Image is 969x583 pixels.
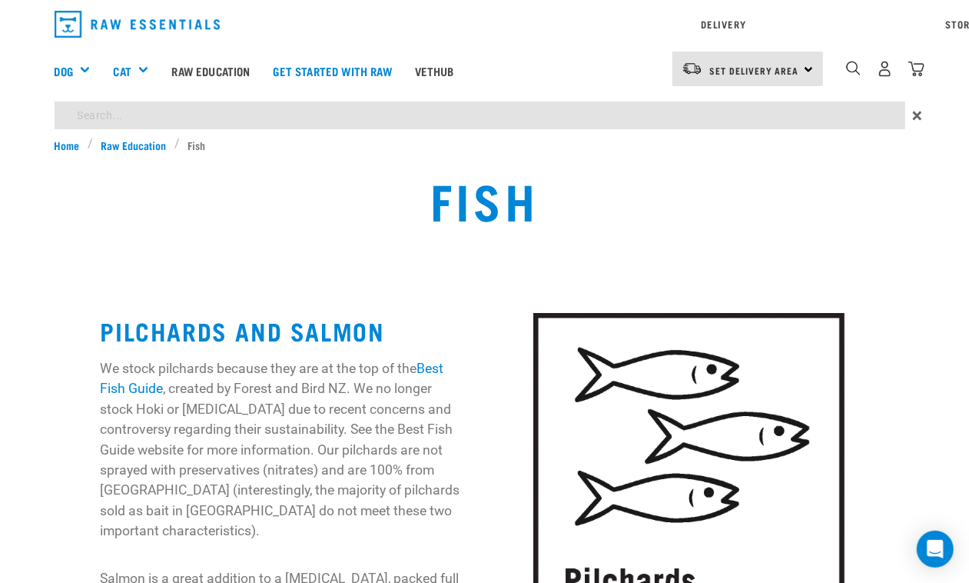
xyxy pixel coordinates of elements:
h1: Fish [430,172,538,227]
p: We stock pilchards because they are at the top of the , created by Forest and Bird NZ. We no long... [100,358,460,541]
nav: dropdown navigation [42,5,928,44]
div: Open Intercom Messenger [917,531,954,568]
h2: PILCHARDS AND SALMON [100,317,460,345]
a: Home [55,137,88,153]
a: Dog [55,62,73,80]
span: × [913,102,923,129]
a: Raw Education [160,40,261,102]
span: Set Delivery Area [710,68,799,73]
img: Raw Essentials Logo [55,11,221,38]
span: Home [55,137,80,153]
img: user.png [877,61,893,77]
img: van-moving.png [682,62,702,75]
a: Get started with Raw [262,40,403,102]
input: Search... [55,102,905,129]
a: Raw Education [93,137,174,153]
nav: breadcrumbs [55,137,915,153]
a: Delivery [701,22,745,27]
a: Cat [113,62,131,80]
span: Raw Education [101,137,167,153]
img: home-icon@2x.png [908,61,924,77]
img: home-icon-1@2x.png [846,61,861,75]
a: Vethub [403,40,466,102]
